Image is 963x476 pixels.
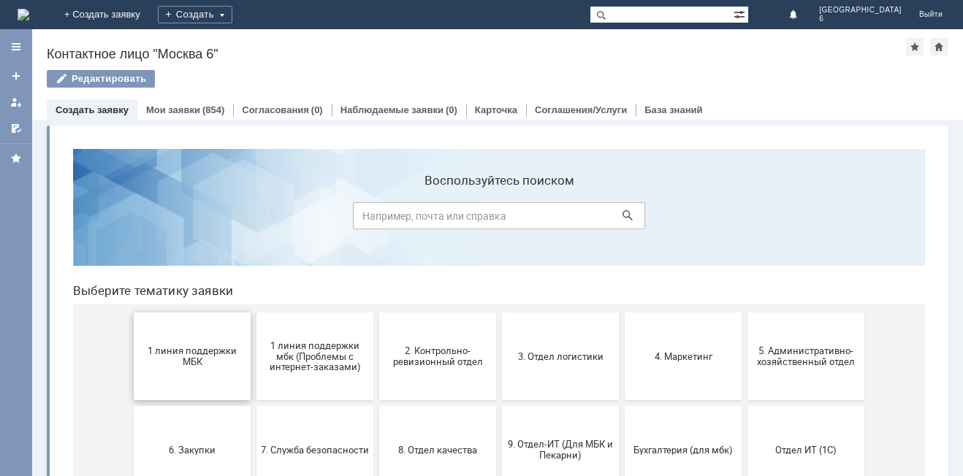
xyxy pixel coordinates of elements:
[4,91,28,114] a: Мои заявки
[195,362,312,450] button: Отдел-ИТ (Офис)
[322,307,430,318] span: 8. Отдел качества
[568,213,676,224] span: 4. Маркетинг
[340,104,444,115] a: Наблюдаемые заявки
[77,395,185,417] span: Отдел-ИТ (Битрикс24 и CRM)
[930,38,948,55] div: Сделать домашней страницей
[535,104,627,115] a: Соглашения/Услуги
[18,9,29,20] a: Перейти на домашнюю страницу
[4,117,28,140] a: Мои согласования
[734,7,748,20] span: Расширенный поиск
[72,362,189,450] button: Отдел-ИТ (Битрикс24 и CRM)
[644,104,702,115] a: База знаний
[563,362,680,450] button: Это соглашение не активно!
[292,65,584,92] input: Например, почта или справка
[56,104,129,115] a: Создать заявку
[322,208,430,230] span: 2. Контрольно-ревизионный отдел
[441,269,557,356] button: 9. Отдел-ИТ (Для МБК и Пекарни)
[318,175,435,263] button: 2. Контрольно-ревизионный отдел
[77,307,185,318] span: 6. Закупки
[563,175,680,263] button: 4. Маркетинг
[563,269,680,356] button: Бухгалтерия (для мбк)
[18,9,29,20] img: logo
[311,104,323,115] div: (0)
[158,6,232,23] div: Создать
[318,269,435,356] button: 8. Отдел качества
[72,269,189,356] button: 6. Закупки
[47,47,906,61] div: Контактное лицо "Москва 6"
[906,38,924,55] div: Добавить в избранное
[4,64,28,88] a: Создать заявку
[72,175,189,263] button: 1 линия поддержки МБК
[199,307,308,318] span: 7. Служба безопасности
[686,175,803,263] button: 5. Административно-хозяйственный отдел
[12,146,864,161] header: Выберите тематику заявки
[242,104,309,115] a: Согласования
[318,362,435,450] button: Финансовый отдел
[446,104,457,115] div: (0)
[819,6,902,15] span: [GEOGRAPHIC_DATA]
[686,362,803,450] button: [PERSON_NAME]. Услуги ИТ для МБК (оформляет L1)
[475,104,517,115] a: Карточка
[690,389,799,422] span: [PERSON_NAME]. Услуги ИТ для МБК (оформляет L1)
[819,15,902,23] span: 6
[445,302,553,323] span: 9. Отдел-ИТ (Для МБК и Пекарни)
[195,175,312,263] button: 1 линия поддержки мбк (Проблемы с интернет-заказами)
[77,208,185,230] span: 1 линия поддержки МБК
[199,202,308,235] span: 1 линия поддержки мбк (Проблемы с интернет-заказами)
[441,362,557,450] button: Франчайзинг
[292,36,584,50] label: Воспользуйтесь поиском
[195,269,312,356] button: 7. Служба безопасности
[568,395,676,417] span: Это соглашение не активно!
[322,400,430,411] span: Финансовый отдел
[690,208,799,230] span: 5. Административно-хозяйственный отдел
[568,307,676,318] span: Бухгалтерия (для мбк)
[445,400,553,411] span: Франчайзинг
[202,104,224,115] div: (854)
[686,269,803,356] button: Отдел ИТ (1С)
[441,175,557,263] button: 3. Отдел логистики
[690,307,799,318] span: Отдел ИТ (1С)
[146,104,200,115] a: Мои заявки
[199,400,308,411] span: Отдел-ИТ (Офис)
[445,213,553,224] span: 3. Отдел логистики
